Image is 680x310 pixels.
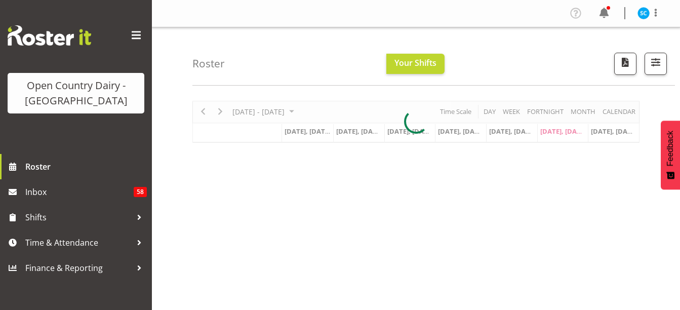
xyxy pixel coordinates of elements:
span: Time & Attendance [25,235,132,250]
span: Shifts [25,210,132,225]
span: Inbox [25,184,134,200]
span: 58 [134,187,147,197]
h4: Roster [192,58,225,69]
span: Your Shifts [394,57,436,68]
button: Download a PDF of the roster according to the set date range. [614,53,636,75]
button: Feedback - Show survey [661,121,680,189]
button: Your Shifts [386,54,445,74]
img: stuart-craig9761.jpg [637,7,650,19]
span: Feedback [666,131,675,166]
button: Filter Shifts [645,53,667,75]
span: Finance & Reporting [25,260,132,276]
span: Roster [25,159,147,174]
div: Open Country Dairy - [GEOGRAPHIC_DATA] [18,78,134,108]
img: Rosterit website logo [8,25,91,46]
